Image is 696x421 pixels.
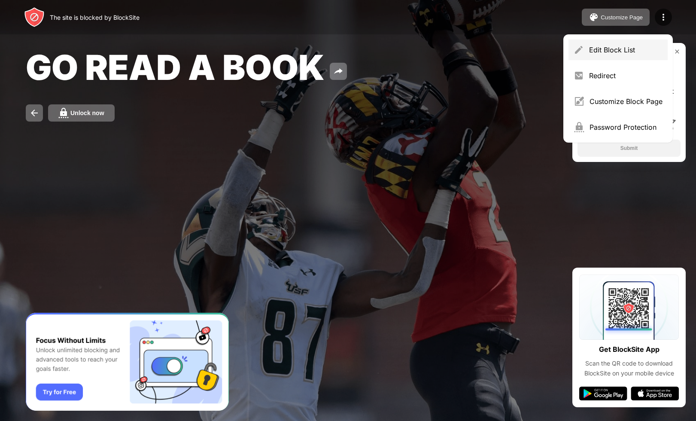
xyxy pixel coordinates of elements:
img: header-logo.svg [24,7,45,27]
div: Scan the QR code to download BlockSite on your mobile device [579,359,679,378]
button: Customize Page [582,9,650,26]
button: Submit [577,140,681,157]
img: qrcode.svg [579,275,679,340]
div: Customize Block Page [590,97,663,106]
img: rate-us-close.svg [674,48,681,55]
img: menu-pencil.svg [574,45,584,55]
img: menu-customize.svg [574,96,584,107]
img: app-store.svg [631,387,679,400]
img: menu-password.svg [574,122,584,132]
div: The site is blocked by BlockSite [50,14,140,21]
img: pallet.svg [589,12,599,22]
div: Redirect [589,71,663,80]
img: menu-icon.svg [658,12,669,22]
div: Edit Block List [589,46,663,54]
div: Unlock now [70,110,104,116]
img: menu-redirect.svg [574,70,584,81]
iframe: Banner [26,313,229,411]
div: Customize Page [601,14,643,21]
img: share.svg [333,66,343,76]
div: Password Protection [590,123,663,131]
img: google-play.svg [579,387,627,400]
img: password.svg [58,108,69,118]
img: back.svg [29,108,40,118]
span: GO READ A BOOK [26,46,325,88]
div: Get BlockSite App [599,343,660,356]
button: Unlock now [48,104,115,122]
